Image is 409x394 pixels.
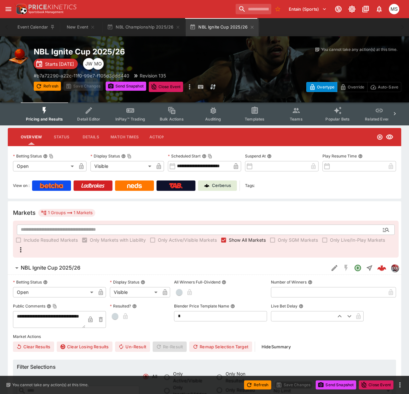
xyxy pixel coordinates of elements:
button: Auto-Save [367,82,401,92]
button: Blender Price Template Name [230,304,235,308]
h5: Markets [13,209,36,216]
span: Only Live/In-Play Markets [330,237,385,243]
p: Number of Winners [271,279,307,285]
a: 5576efa8-4b96-4d03-905a-f646f94a5b7f [375,261,388,274]
label: View on : [13,180,29,191]
span: Only SGM Markets [278,237,318,243]
button: Refresh [34,82,61,91]
span: Include Resulted Markets [24,237,78,243]
button: Public CommentsCopy To Clipboard [47,304,51,308]
div: Matthew Scott [389,4,399,14]
div: Justin Walsh [83,58,95,70]
p: Blender Price Template Name [174,303,229,309]
button: Display StatusCopy To Clipboard [121,154,126,158]
button: Suspend At [267,154,272,158]
p: All Winners Full-Dividend [174,279,220,285]
img: Neds [127,183,142,188]
p: Display Status [110,279,139,285]
span: Only Active/Visible [173,370,208,384]
span: InPlay™ Trading [115,117,145,122]
a: Cerberus [198,180,237,191]
button: Betting Status [43,280,48,284]
button: Edit Detail [329,262,340,274]
button: Toggle light/dark mode [346,3,358,15]
p: Betting Status [13,279,42,285]
svg: More [17,246,25,254]
button: Connected to PK [333,3,344,15]
button: Live Bet Delay [299,304,303,308]
p: Display Status [90,153,120,159]
img: PriceKinetics [29,5,76,9]
div: 5576efa8-4b96-4d03-905a-f646f94a5b7f [377,263,386,272]
button: Close Event [359,380,393,389]
div: Open [13,161,76,171]
img: Ladbrokes [81,183,105,188]
button: NBL Ignite Cup 2025/26 [186,18,259,36]
img: pricekinetics [391,264,398,272]
div: Visible [90,161,154,171]
span: Detail Editor [77,117,100,122]
button: Clear Results [13,342,54,352]
span: All [152,373,157,380]
p: Auto-Save [378,84,398,90]
svg: Open [354,264,362,272]
img: TabNZ [169,183,183,188]
span: Pricing and Results [26,117,63,122]
div: pricekinetics [391,264,399,272]
span: Show All Markets [229,237,266,243]
button: Send Snapshot [316,380,356,389]
div: 1 Groups 1 Markets [41,209,93,217]
button: No Bookmarks [273,4,283,14]
img: Sportsbook Management [29,11,64,14]
button: Play Resume Time [358,154,363,158]
img: Betcha [40,183,63,188]
img: PriceKinetics Logo [14,3,27,16]
p: You cannot take any action(s) at this time. [12,382,88,388]
div: Open [13,287,96,297]
button: open drawer [3,3,14,15]
span: Teams [290,117,303,122]
h6: Filter Selections [17,364,392,370]
img: basketball.png [8,47,29,67]
img: logo-cerberus--red.svg [377,263,386,272]
button: Un-Result [115,342,150,352]
p: Copy To Clipboard [34,72,129,79]
button: Status [47,129,76,145]
button: Match Times [105,129,144,145]
button: NBL Ignite Cup 2025/26 [8,261,329,274]
button: Copy To Clipboard [127,154,132,158]
p: Overtype [317,84,334,90]
div: Event type filters [21,102,388,125]
span: Auditing [205,117,221,122]
button: Override [337,82,367,92]
p: Play Resume Time [322,153,357,159]
button: Overview [16,129,47,145]
input: search [236,4,271,14]
button: more [396,381,404,389]
button: Refresh [244,380,271,389]
label: Tags: [245,180,255,191]
button: Scheduled StartCopy To Clipboard [202,154,206,158]
p: Scheduled Start [168,153,201,159]
div: Visible [110,287,160,297]
span: Bulk Actions [160,117,184,122]
p: Live Bet Delay [271,303,298,309]
button: Send Snapshot [106,82,146,91]
button: Straight [364,262,375,274]
button: Actions [144,129,173,145]
svg: Visible [386,133,393,141]
p: Public Comments [13,303,45,309]
button: Event Calendar [14,18,59,36]
button: Open [352,262,364,274]
button: Copy To Clipboard [49,154,53,158]
div: Start From [306,82,401,92]
img: Cerberus [204,183,209,188]
button: Matthew Scott [387,2,401,16]
label: Market Actions [13,332,396,342]
span: Related Events [365,117,393,122]
p: Revision 135 [140,72,166,79]
button: All Winners Full-Dividend [222,280,226,284]
span: Only Active/Visible Markets [158,237,217,243]
svg: Open [377,134,383,140]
